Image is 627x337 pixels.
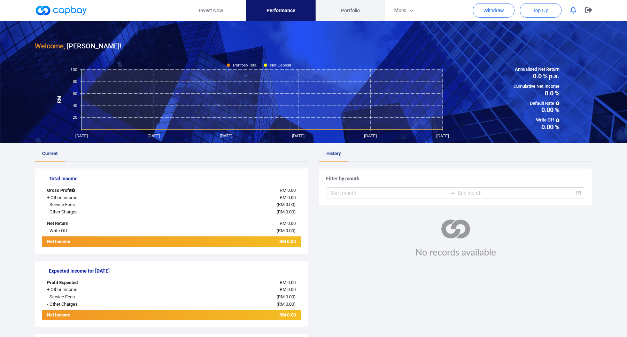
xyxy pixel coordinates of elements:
[35,40,121,52] h3: [PERSON_NAME] !
[150,301,301,308] div: ( )
[42,201,150,209] div: - Service Fees
[364,134,377,138] tspan: [DATE]
[42,293,150,301] div: - Service Fees
[330,189,447,197] input: Start month
[513,117,559,124] span: Write Off
[280,287,296,292] span: RM 0.00
[280,188,296,193] span: RM 0.00
[513,107,559,113] span: 0.00 %
[42,194,150,202] div: + Other Income
[42,187,150,194] div: Gross Profit
[280,280,296,285] span: RM 0.00
[326,175,585,182] h5: Filter by month
[266,7,295,14] span: Performance
[73,115,77,119] tspan: 20
[409,219,503,257] img: no_record
[278,202,294,207] span: RM 0.00
[513,73,559,79] span: 0.0 % p.a.
[49,175,301,182] h5: Total Income
[436,134,449,138] tspan: [DATE]
[450,190,455,196] span: swap-right
[520,3,562,18] button: Top Up
[270,63,292,67] tspan: Net Deposit
[450,190,455,196] span: to
[278,228,294,233] span: RM 0.00
[513,100,559,107] span: Default Rate
[42,227,150,235] div: - Write Off
[150,201,301,209] div: ( )
[473,3,514,18] button: Withdraw
[147,134,160,138] tspan: [DATE]
[35,42,65,50] span: Welcome,
[278,301,294,307] span: RM 0.00
[279,312,296,318] span: RM 0.00
[73,91,77,95] tspan: 60
[49,268,301,274] h5: Expected Income for [DATE]
[458,189,575,197] input: End month
[150,209,301,216] div: ( )
[57,96,62,103] tspan: RM
[42,220,150,227] div: Net Return
[341,7,360,14] span: Portfolio
[513,90,559,96] span: 0.0 %
[150,293,301,301] div: ( )
[292,134,304,138] tspan: [DATE]
[513,66,559,73] span: Annualised Net Return
[279,239,296,244] span: RM 0.00
[280,221,296,226] span: RM 0.00
[42,151,57,156] span: Current
[513,83,559,90] span: Cumulative Net Income
[280,195,296,200] span: RM 0.00
[42,279,150,287] div: Profit Expected
[233,63,257,67] tspan: Portfolio Total
[42,301,150,308] div: - Other Charges
[42,312,150,320] div: Net Income
[326,151,341,156] span: History
[71,67,77,71] tspan: 100
[220,134,232,138] tspan: [DATE]
[73,103,77,108] tspan: 40
[150,227,301,235] div: ( )
[513,124,559,130] span: 0.00 %
[73,79,77,84] tspan: 80
[533,7,548,14] span: Top Up
[278,209,294,214] span: RM 0.00
[42,286,150,293] div: + Other Income
[42,209,150,216] div: - Other Charges
[42,238,150,247] div: Net Income
[75,134,88,138] tspan: [DATE]
[278,294,294,299] span: RM 0.00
